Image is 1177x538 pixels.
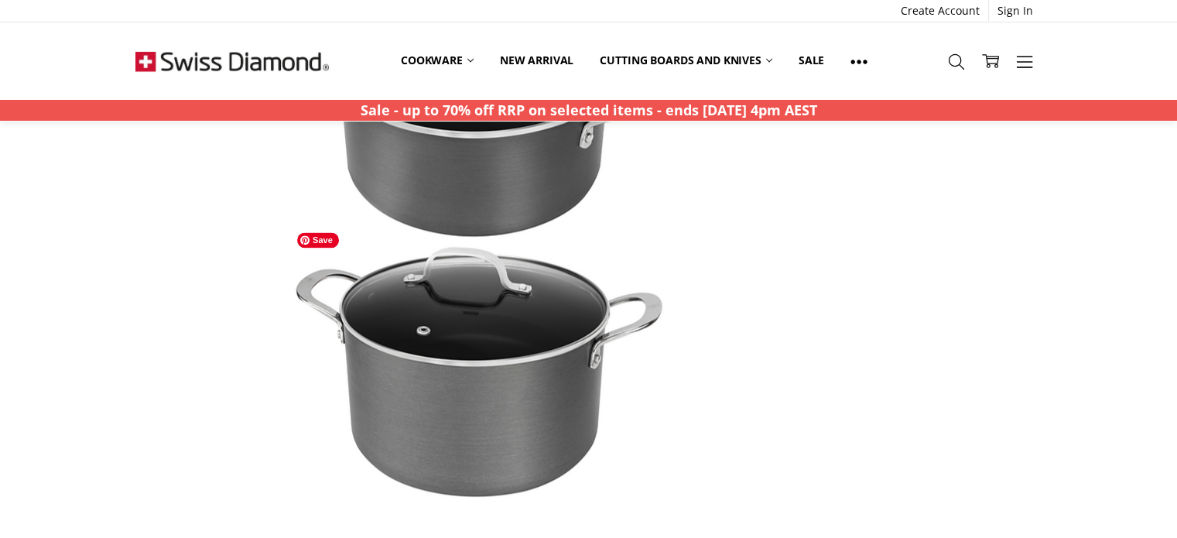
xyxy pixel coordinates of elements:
a: New arrival [487,43,587,77]
a: Cutting boards and knives [587,43,785,77]
a: Sale [785,43,837,77]
img: Picture6.tif [289,242,665,499]
span: Save [297,232,339,248]
img: Free Shipping On Every Order [135,22,329,100]
strong: Sale - up to 70% off RRP on selected items - ends [DATE] 4pm AEST [361,101,817,119]
a: Cookware [388,43,487,77]
a: Show All [837,43,881,78]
